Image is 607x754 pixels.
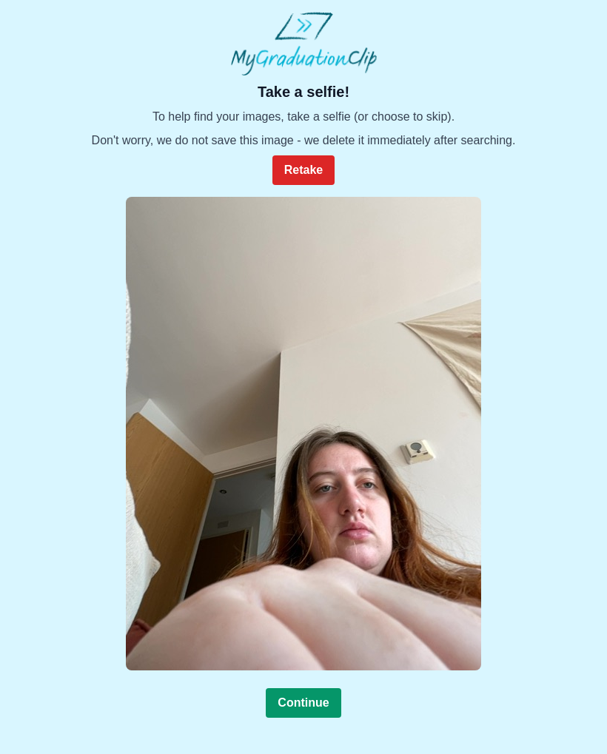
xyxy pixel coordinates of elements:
[266,688,341,718] button: Continue
[272,155,335,185] button: Retake
[231,12,377,75] img: MyGraduationClip
[126,197,481,670] img: Captured selfie
[284,164,323,176] b: Retake
[92,108,516,126] p: To help find your images, take a selfie (or choose to skip).
[92,132,516,149] p: Don't worry, we do not save this image - we delete it immediately after searching.
[92,81,516,102] h2: Take a selfie!
[278,696,329,709] b: Continue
